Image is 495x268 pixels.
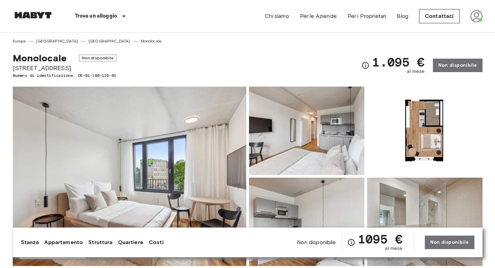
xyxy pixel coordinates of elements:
[367,178,483,266] img: Picture of unit DE-01-186-125-01
[13,64,116,72] span: [STREET_ADDRESS]
[36,38,78,44] a: [GEOGRAPHIC_DATA]
[372,56,424,68] span: 1.095 €
[21,238,39,246] a: Stanza
[419,9,460,23] a: Contattaci
[13,12,53,19] img: Habyt
[361,61,369,69] svg: Verifica i dettagli delle spese nella sezione 'Riassunto dei Costi'. Si prega di notare che gli s...
[347,238,355,246] svg: Verifica i dettagli delle spese nella sezione 'Riassunto dei Costi'. Si prega di notare che gli s...
[75,12,117,20] p: Trova un alloggio
[470,10,483,22] img: avatar
[149,238,164,246] a: Costi
[141,38,162,44] a: Monolocale
[13,72,116,79] span: Numero di identificazione: DE-01-186-125-01
[249,178,364,266] img: Picture of unit DE-01-186-125-01
[249,87,364,175] img: Picture of unit DE-01-186-125-01
[13,38,26,44] a: Europa
[13,87,246,266] img: Marketing picture of unit DE-01-186-125-01
[300,12,337,20] a: Per le Aziende
[348,12,386,20] a: Per i Proprietari
[385,245,403,252] span: al mese
[367,87,483,175] img: Picture of unit DE-01-186-125-01
[397,12,408,20] a: Blog
[88,38,130,44] a: [GEOGRAPHIC_DATA]
[265,12,289,20] a: Chi siamo
[407,68,424,75] span: al mese
[44,238,83,246] a: Appartamento
[358,233,403,245] span: 1095 €
[79,55,116,61] span: Non disponibile
[13,52,67,64] span: Monolocale
[118,238,143,246] a: Quartiere
[88,238,112,246] a: Struttura
[297,239,336,246] span: Non disponibile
